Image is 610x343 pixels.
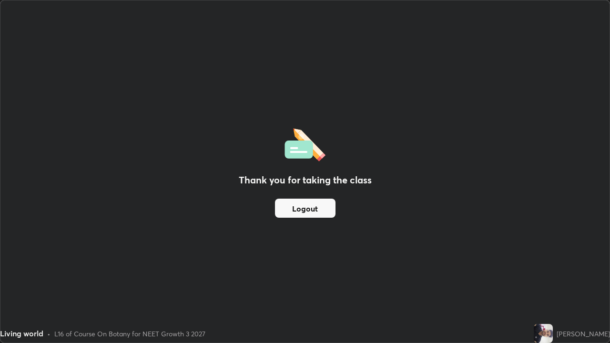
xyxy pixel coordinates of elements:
div: [PERSON_NAME] [557,329,610,339]
img: 736025e921674e2abaf8bd4c02bac161.jpg [534,324,553,343]
button: Logout [275,199,335,218]
div: • [47,329,51,339]
div: L16 of Course On Botany for NEET Growth 3 2027 [54,329,205,339]
img: offlineFeedback.1438e8b3.svg [285,125,325,161]
h2: Thank you for taking the class [239,173,372,187]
